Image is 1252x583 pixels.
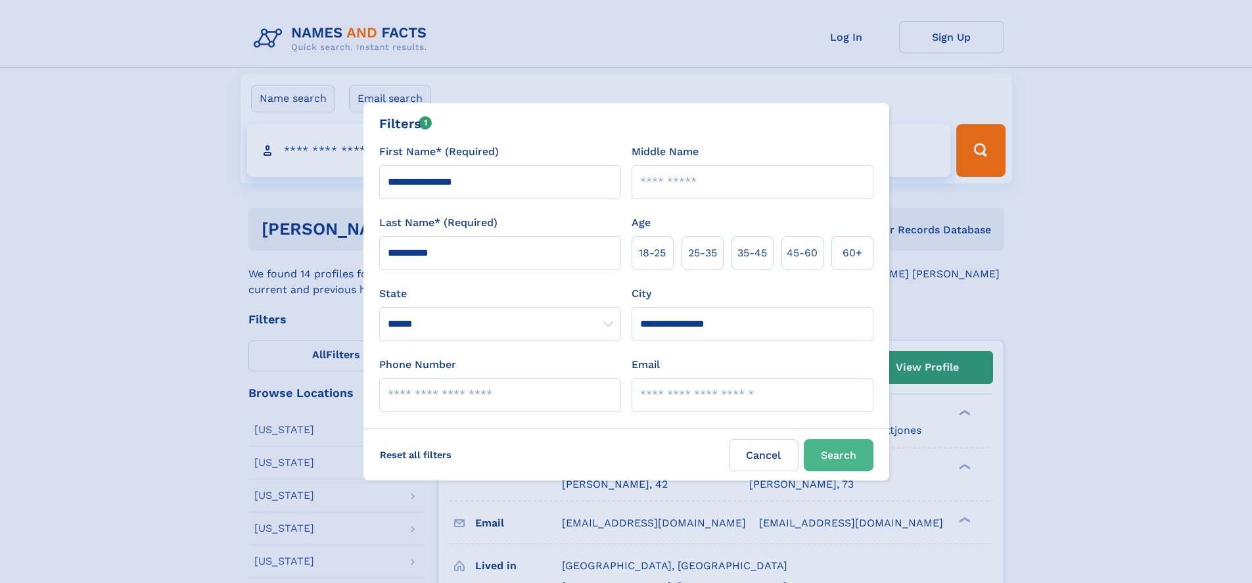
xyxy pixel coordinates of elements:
[688,245,717,261] span: 25‑35
[379,215,498,231] label: Last Name* (Required)
[729,439,799,471] label: Cancel
[843,245,862,261] span: 60+
[787,245,818,261] span: 45‑60
[737,245,767,261] span: 35‑45
[804,439,873,471] button: Search
[632,357,660,373] label: Email
[379,114,432,133] div: Filters
[379,357,456,373] label: Phone Number
[639,245,666,261] span: 18‑25
[632,286,651,302] label: City
[379,144,499,160] label: First Name* (Required)
[632,215,651,231] label: Age
[379,286,621,302] label: State
[632,144,699,160] label: Middle Name
[371,439,460,471] label: Reset all filters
